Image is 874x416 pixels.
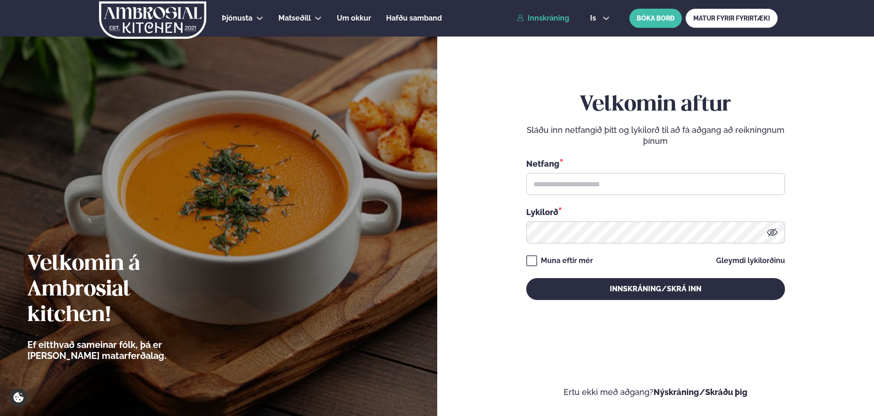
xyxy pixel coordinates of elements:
[222,13,252,24] a: Þjónusta
[526,92,785,118] h2: Velkomin aftur
[27,252,217,328] h2: Velkomin á Ambrosial kitchen!
[98,1,207,39] img: logo
[526,158,785,169] div: Netfang
[278,14,311,22] span: Matseðill
[583,15,617,22] button: is
[590,15,599,22] span: is
[686,9,778,28] a: MATUR FYRIR FYRIRTÆKI
[654,387,748,397] a: Nýskráning/Skráðu þig
[526,125,785,147] p: Sláðu inn netfangið þitt og lykilorð til að fá aðgang að reikningnum þínum
[465,387,847,398] p: Ertu ekki með aðgang?
[27,339,217,361] p: Ef eitthvað sameinar fólk, þá er [PERSON_NAME] matarferðalag.
[278,13,311,24] a: Matseðill
[222,14,252,22] span: Þjónusta
[517,14,569,22] a: Innskráning
[716,257,785,264] a: Gleymdi lykilorðinu
[386,14,442,22] span: Hafðu samband
[337,13,371,24] a: Um okkur
[526,206,785,218] div: Lykilorð
[629,9,682,28] button: BÓKA BORÐ
[526,278,785,300] button: Innskráning/Skrá inn
[386,13,442,24] a: Hafðu samband
[337,14,371,22] span: Um okkur
[9,388,28,407] a: Cookie settings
